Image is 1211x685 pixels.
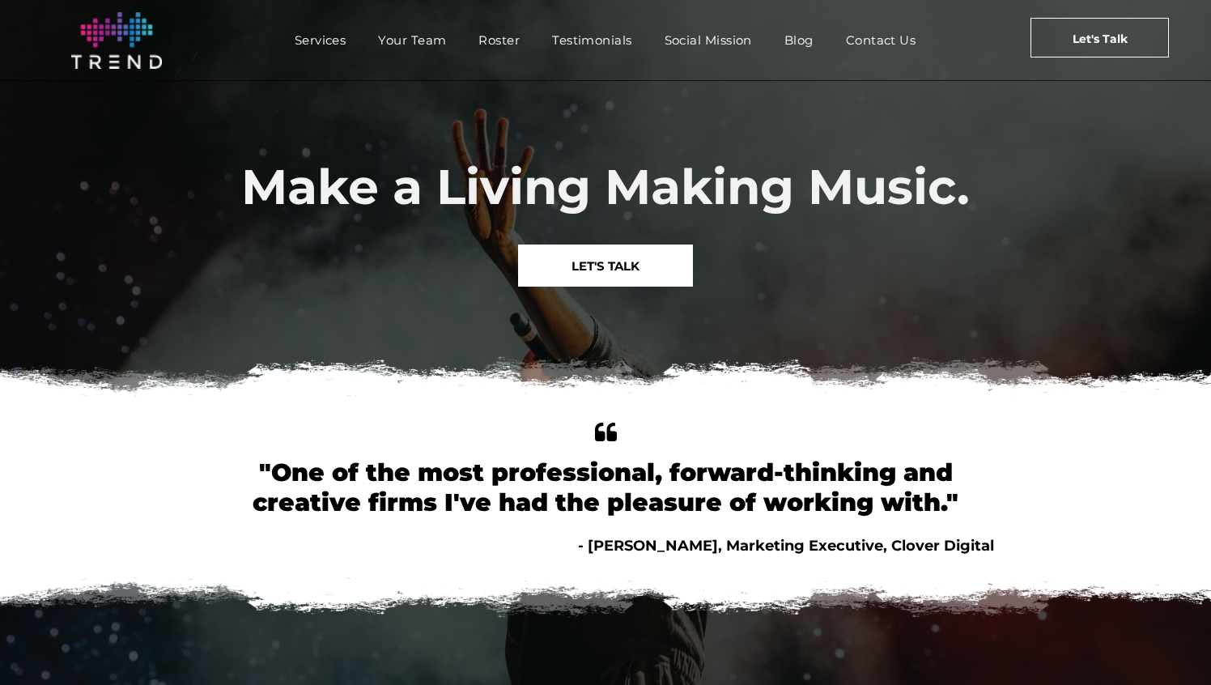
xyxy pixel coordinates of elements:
a: Roster [462,28,536,52]
a: LET'S TALK [518,245,693,287]
font: "One of the most professional, forward-thinking and creative firms I've had the pleasure of worki... [253,457,958,517]
a: Social Mission [648,28,768,52]
span: - [PERSON_NAME], Marketing Executive, Clover Digital [578,537,994,555]
a: Contact Us [830,28,933,52]
span: LET'S TALK [572,245,639,287]
a: Services [278,28,363,52]
a: Your Team [362,28,462,52]
span: Let's Talk [1073,19,1128,59]
img: logo [71,12,162,69]
a: Let's Talk [1030,18,1169,57]
a: Blog [768,28,830,52]
span: Make a Living Making Music. [241,157,970,216]
a: Testimonials [536,28,648,52]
